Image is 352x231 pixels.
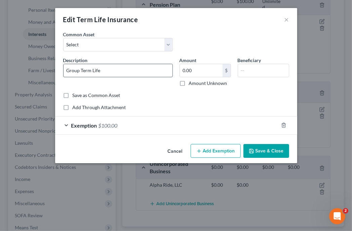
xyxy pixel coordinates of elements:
[238,64,289,77] input: --
[180,57,197,64] label: Amount
[63,31,95,38] label: Common Asset
[162,145,188,158] button: Cancel
[63,57,88,63] span: Description
[284,15,289,24] button: ×
[329,208,345,224] iframe: Intercom live chat
[63,15,138,24] div: Edit Term Life Insurance
[73,92,120,99] label: Save as Common Asset
[71,122,97,129] span: Exemption
[343,208,348,214] span: 2
[238,57,261,64] label: Beneficiary
[180,64,223,77] input: 0.00
[223,64,231,77] div: $
[73,104,126,111] label: Add Through Attachment
[189,80,227,87] label: Amount Unknown
[243,144,289,158] button: Save & Close
[191,144,241,158] button: Add Exemption
[99,122,118,129] span: $100.00
[64,64,172,77] input: Describe...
